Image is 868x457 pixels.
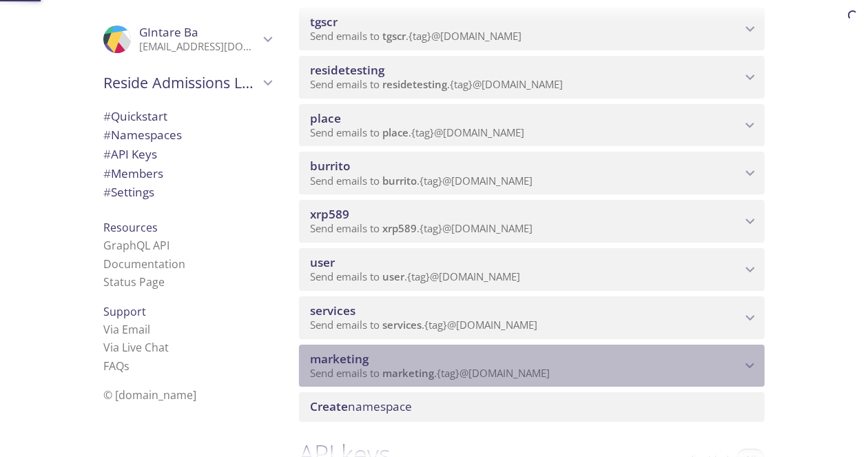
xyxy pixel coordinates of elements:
[310,62,384,78] span: residetesting
[103,184,154,200] span: Settings
[299,200,765,243] div: xrp589 namespace
[92,145,282,164] div: API Keys
[103,340,169,355] a: Via Live Chat
[92,107,282,126] div: Quickstart
[139,24,198,40] span: GIntare Ba
[103,146,111,162] span: #
[299,152,765,194] div: burrito namespace
[382,174,417,187] span: burrito
[103,165,163,181] span: Members
[103,127,182,143] span: Namespaces
[310,77,563,91] span: Send emails to . {tag} @[DOMAIN_NAME]
[310,303,355,318] span: services
[103,184,111,200] span: #
[103,165,111,181] span: #
[103,274,165,290] a: Status Page
[299,296,765,339] div: services namespace
[299,56,765,99] div: residetesting namespace
[92,183,282,202] div: Team Settings
[310,206,349,222] span: xrp589
[310,398,412,414] span: namespace
[310,110,341,126] span: place
[382,366,434,380] span: marketing
[310,351,369,367] span: marketing
[299,248,765,291] div: user namespace
[139,40,259,54] p: [EMAIL_ADDRESS][DOMAIN_NAME]
[103,304,146,319] span: Support
[299,8,765,50] div: tgscr namespace
[310,29,521,43] span: Send emails to . {tag} @[DOMAIN_NAME]
[103,256,185,272] a: Documentation
[299,345,765,387] div: marketing namespace
[382,125,409,139] span: place
[92,17,282,62] div: GIntare Ba
[310,174,533,187] span: Send emails to . {tag} @[DOMAIN_NAME]
[92,164,282,183] div: Members
[103,358,130,374] a: FAQ
[382,318,422,332] span: services
[310,125,524,139] span: Send emails to . {tag} @[DOMAIN_NAME]
[124,358,130,374] span: s
[310,254,335,270] span: user
[382,77,447,91] span: residetesting
[92,125,282,145] div: Namespaces
[103,127,111,143] span: #
[382,221,417,235] span: xrp589
[299,104,765,147] div: place namespace
[92,65,282,101] div: Reside Admissions LLC team
[299,392,765,421] div: Create namespace
[310,318,537,332] span: Send emails to . {tag} @[DOMAIN_NAME]
[103,387,196,403] span: © [DOMAIN_NAME]
[103,108,167,124] span: Quickstart
[103,238,169,253] a: GraphQL API
[103,108,111,124] span: #
[310,158,350,174] span: burrito
[103,146,157,162] span: API Keys
[382,270,404,283] span: user
[382,29,406,43] span: tgscr
[103,220,158,235] span: Resources
[103,73,259,92] span: Reside Admissions LLC team
[103,322,150,337] a: Via Email
[310,398,348,414] span: Create
[310,270,520,283] span: Send emails to . {tag} @[DOMAIN_NAME]
[310,366,550,380] span: Send emails to . {tag} @[DOMAIN_NAME]
[310,221,533,235] span: Send emails to . {tag} @[DOMAIN_NAME]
